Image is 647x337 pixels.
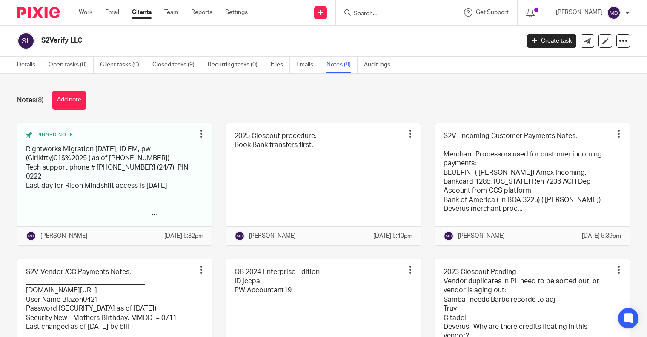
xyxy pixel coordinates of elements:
a: Email [105,8,119,17]
input: Search [353,10,429,18]
h1: Notes [17,96,44,105]
img: Pixie [17,7,60,18]
img: svg%3E [17,32,35,50]
p: [DATE] 5:32pm [164,232,203,240]
h2: S2Verify LLC [41,36,420,45]
a: Team [164,8,178,17]
p: [DATE] 5:40pm [373,232,412,240]
a: Settings [225,8,248,17]
a: Create task [527,34,576,48]
a: Recurring tasks (0) [208,57,264,73]
a: Notes (8) [326,57,358,73]
p: [DATE] 5:39pm [582,232,621,240]
a: Files [271,57,290,73]
img: svg%3E [607,6,621,20]
p: [PERSON_NAME] [458,232,505,240]
p: [PERSON_NAME] [40,232,87,240]
button: Add note [52,91,86,110]
p: [PERSON_NAME] [249,232,296,240]
span: Get Support [476,9,509,15]
a: Audit logs [364,57,397,73]
a: Reports [191,8,212,17]
a: Work [79,8,92,17]
div: Pinned note [26,132,195,138]
img: svg%3E [235,231,245,241]
span: (8) [36,97,44,104]
a: Client tasks (0) [100,57,146,73]
a: Closed tasks (9) [152,57,201,73]
img: svg%3E [26,231,36,241]
p: [PERSON_NAME] [556,8,603,17]
a: Open tasks (0) [49,57,94,73]
a: Clients [132,8,152,17]
img: svg%3E [444,231,454,241]
a: Emails [296,57,320,73]
a: Details [17,57,42,73]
